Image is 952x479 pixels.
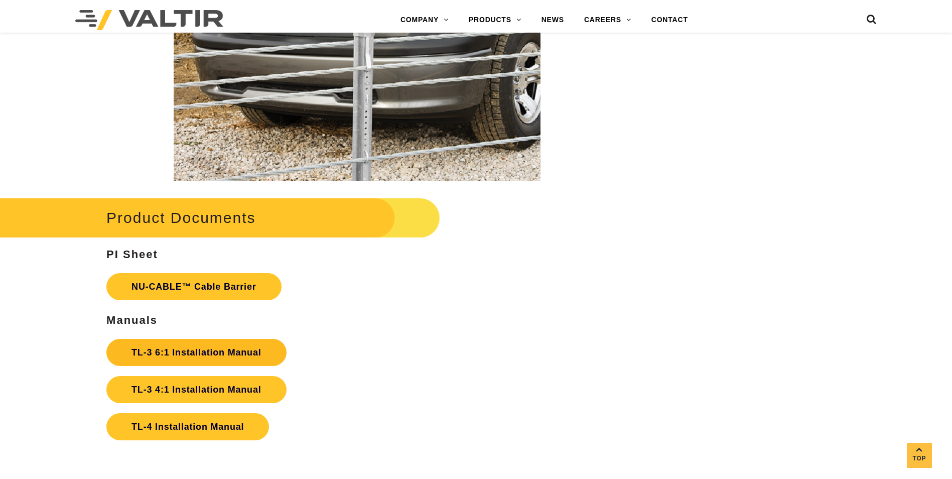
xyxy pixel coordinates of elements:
[106,273,281,300] a: NU-CABLE™ Cable Barrier
[106,314,158,326] strong: Manuals
[907,443,932,468] a: Top
[459,10,531,30] a: PRODUCTS
[106,339,286,366] a: TL-3 6:1 Installation Manual
[131,347,261,357] strong: TL-3 6:1 Installation Manual
[531,10,574,30] a: NEWS
[390,10,459,30] a: COMPANY
[106,413,269,440] a: TL-4 Installation Manual
[106,376,286,403] a: TL-3 4:1 Installation Manual
[106,248,158,261] strong: PI Sheet
[574,10,641,30] a: CAREERS
[907,453,932,464] span: Top
[75,10,223,30] img: Valtir
[641,10,698,30] a: CONTACT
